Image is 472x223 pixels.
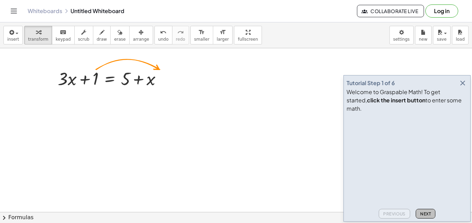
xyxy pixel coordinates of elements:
span: Next [420,211,431,216]
span: insert [7,37,19,42]
div: Welcome to Graspable Math! To get started, to enter some math. [347,88,468,113]
span: undo [158,37,169,42]
button: save [433,26,451,44]
button: insert [3,26,23,44]
span: larger [217,37,229,42]
button: fullscreen [234,26,262,44]
span: erase [114,37,125,42]
span: arrange [133,37,149,42]
span: load [456,37,465,42]
button: draw [93,26,111,44]
span: keypad [56,37,71,42]
button: erase [110,26,129,44]
button: transform [24,26,52,44]
i: format_size [198,28,205,37]
button: keyboardkeypad [52,26,75,44]
span: smaller [194,37,209,42]
button: format_sizesmaller [190,26,213,44]
button: format_sizelarger [213,26,233,44]
button: Next [416,209,435,219]
span: settings [393,37,410,42]
b: click the insert button [367,97,425,104]
span: fullscreen [238,37,258,42]
span: transform [28,37,48,42]
span: Collaborate Live [363,8,418,14]
button: new [415,26,432,44]
button: arrange [129,26,153,44]
span: new [419,37,427,42]
button: redoredo [172,26,189,44]
button: Collaborate Live [357,5,424,17]
span: scrub [78,37,89,42]
button: Log in [425,4,458,18]
a: Whiteboards [28,8,62,14]
i: undo [160,28,167,37]
i: keyboard [60,28,66,37]
button: load [452,26,469,44]
button: undoundo [154,26,172,44]
span: draw [97,37,107,42]
span: redo [176,37,185,42]
i: format_size [219,28,226,37]
span: save [437,37,446,42]
i: redo [177,28,184,37]
div: Tutorial Step 1 of 6 [347,79,395,87]
button: Toggle navigation [8,6,19,17]
button: settings [389,26,414,44]
button: scrub [74,26,93,44]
